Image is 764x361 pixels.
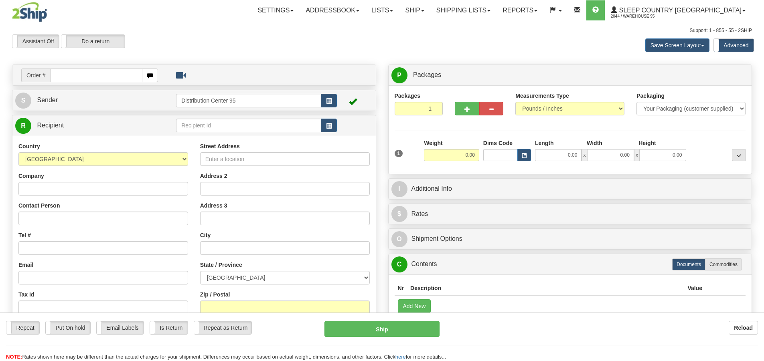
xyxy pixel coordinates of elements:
label: State / Province [200,261,242,269]
a: Settings [251,0,300,20]
a: $Rates [391,206,749,222]
span: I [391,181,407,197]
a: R Recipient [15,117,158,134]
label: Weight [424,139,442,147]
b: Reload [734,325,753,331]
input: Sender Id [176,94,321,107]
span: Packages [413,71,441,78]
a: CContents [391,256,749,272]
label: Packages [395,92,421,100]
label: Height [638,139,656,147]
iframe: chat widget [746,139,763,221]
a: Addressbook [300,0,365,20]
span: Sender [37,97,58,103]
span: $ [391,206,407,222]
span: 2044 / Warehouse 95 [611,12,671,20]
span: Sleep Country [GEOGRAPHIC_DATA] [617,7,742,14]
label: Packaging [636,92,665,100]
button: Save Screen Layout [645,38,709,52]
span: NOTE: [6,354,22,360]
div: ... [732,149,746,161]
label: Email Labels [97,321,144,334]
a: P Packages [391,67,749,83]
label: Dims Code [483,139,513,147]
input: Enter a location [200,152,370,166]
a: Sleep Country [GEOGRAPHIC_DATA] 2044 / Warehouse 95 [605,0,752,20]
div: Support: 1 - 855 - 55 - 2SHIP [12,27,752,34]
a: Shipping lists [430,0,496,20]
input: Recipient Id [176,119,321,132]
label: Measurements Type [515,92,569,100]
span: C [391,256,407,272]
label: Commodities [705,258,742,270]
span: R [15,118,31,134]
th: Nr [395,281,407,296]
span: S [15,93,31,109]
label: Email [18,261,33,269]
button: Reload [729,321,758,335]
th: Description [407,281,684,296]
span: x [582,149,587,161]
span: Recipient [37,122,64,129]
a: IAdditional Info [391,181,749,197]
label: Documents [672,258,705,270]
label: Address 3 [200,202,227,210]
label: Advanced [714,39,754,52]
a: Lists [365,0,399,20]
label: Length [535,139,554,147]
span: O [391,231,407,247]
label: Tax Id [18,290,34,298]
label: Put On hold [46,321,90,334]
a: S Sender [15,92,176,109]
th: Value [684,281,705,296]
label: Contact Person [18,202,60,210]
button: Ship [324,321,440,337]
label: Repeat [6,321,39,334]
label: Width [587,139,602,147]
label: Repeat as Return [194,321,251,334]
label: Is Return [150,321,188,334]
a: OShipment Options [391,231,749,247]
label: City [200,231,211,239]
label: Assistant Off [12,35,59,48]
span: P [391,67,407,83]
span: x [634,149,640,161]
a: here [395,354,406,360]
img: logo2044.jpg [12,2,47,22]
a: Ship [399,0,430,20]
span: Order # [21,69,50,82]
label: Country [18,142,40,150]
a: Reports [496,0,543,20]
span: 1 [395,150,403,157]
label: Company [18,172,44,180]
label: Street Address [200,142,240,150]
label: Address 2 [200,172,227,180]
button: Add New [398,299,431,313]
label: Zip / Postal [200,290,230,298]
label: Do a return [61,35,125,48]
label: Tel # [18,231,31,239]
